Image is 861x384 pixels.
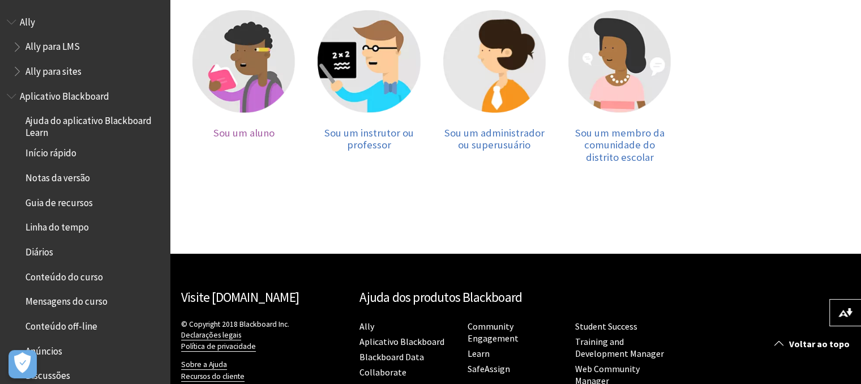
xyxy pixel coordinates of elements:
[192,10,295,163] a: Aluno Sou um aluno
[467,321,518,344] a: Community Engagement
[568,10,671,113] img: Membro da comunidade
[25,62,82,77] span: Ally para sites
[25,193,93,208] span: Guia de recursos
[25,366,70,382] span: Discussões
[359,336,444,348] a: Aplicativo Blackboard
[443,10,546,163] a: Administrador Sou um administrador ou superusuário
[359,351,424,363] a: Blackboard Data
[359,321,374,332] a: Ally
[359,366,406,378] a: Collaborate
[444,126,545,152] span: Sou um administrador ou superusuário
[359,288,671,308] h2: Ajuda dos produtos Blackboard
[25,37,80,53] span: Ally para LMS
[181,330,241,340] a: Declarações legais
[20,12,35,28] span: Ally
[25,267,103,283] span: Conteúdo do curso
[318,10,420,113] img: Instrutor
[192,10,295,113] img: Aluno
[181,360,227,370] a: Sobre a Ajuda
[467,363,509,375] a: SafeAssign
[8,350,37,378] button: Abrir preferências
[443,10,546,113] img: Administrador
[7,12,163,81] nav: Book outline for Anthology Ally Help
[25,292,108,308] span: Mensagens do curso
[25,144,76,159] span: Início rápido
[575,336,664,360] a: Training and Development Manager
[213,126,275,139] span: Sou um aluno
[324,126,414,152] span: Sou um instrutor ou professor
[25,112,162,138] span: Ajuda do aplicativo Blackboard Learn
[575,321,637,332] a: Student Success
[568,10,671,163] a: Membro da comunidade Sou um membro da comunidade do distrito escolar
[25,168,90,184] span: Notas da versão
[467,348,489,360] a: Learn
[25,342,62,357] span: Anúncios
[181,372,245,382] a: Recursos do cliente
[575,126,664,164] span: Sou um membro da comunidade do distrito escolar
[181,319,348,351] p: © Copyright 2018 Blackboard Inc.
[25,317,97,332] span: Conteúdo off-line
[20,87,109,102] span: Aplicativo Blackboard
[25,242,53,258] span: Diários
[181,342,256,352] a: Política de privacidade
[318,10,420,163] a: Instrutor Sou um instrutor ou professor
[25,218,89,233] span: Linha do tempo
[181,289,299,305] a: Visite [DOMAIN_NAME]
[766,334,861,355] a: Voltar ao topo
